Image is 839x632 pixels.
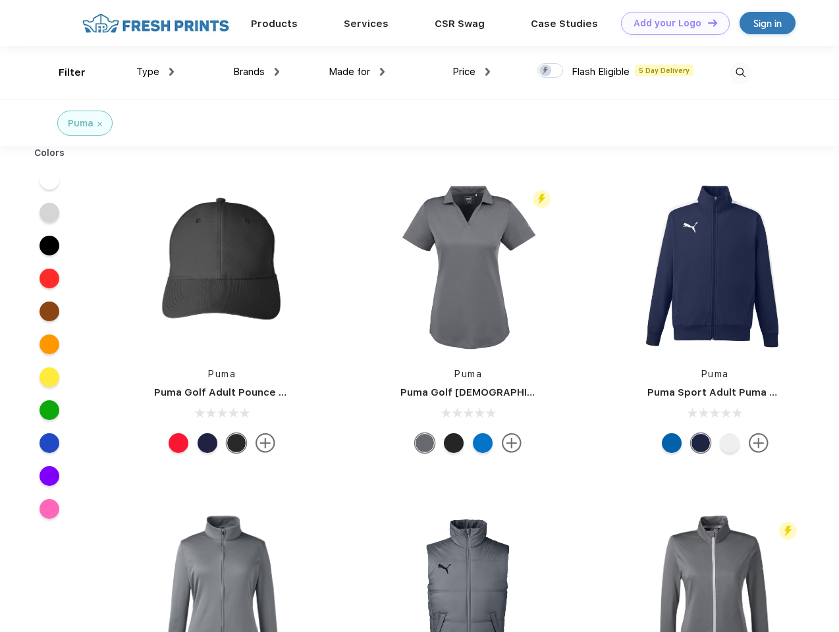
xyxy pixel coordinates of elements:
img: func=resize&h=266 [381,179,556,354]
img: func=resize&h=266 [628,179,803,354]
span: Type [136,66,159,78]
span: Brands [233,66,265,78]
img: flash_active_toggle.svg [533,190,551,208]
div: Puma Black [227,433,246,453]
div: Add your Logo [634,18,701,29]
img: dropdown.png [275,68,279,76]
img: fo%20logo%202.webp [78,12,233,35]
img: flash_active_toggle.svg [779,522,797,540]
a: Puma Golf Adult Pounce Adjustable Cap [154,386,356,398]
div: Quiet Shade [415,433,435,453]
span: Flash Eligible [572,66,630,78]
div: Sign in [753,16,782,31]
a: Products [251,18,298,30]
img: DT [708,19,717,26]
div: Lapis Blue [473,433,493,453]
div: Peacoat [691,433,711,453]
span: Price [452,66,475,78]
div: Colors [24,146,75,160]
a: Puma [454,369,482,379]
img: func=resize&h=266 [134,179,310,354]
a: Sign in [740,12,796,34]
a: Puma [208,369,236,379]
div: Puma Black [444,433,464,453]
div: Filter [59,65,86,80]
div: High Risk Red [169,433,188,453]
img: dropdown.png [380,68,385,76]
a: Puma Golf [DEMOGRAPHIC_DATA]' Icon Golf Polo [400,386,645,398]
img: more.svg [502,433,522,453]
div: Puma [68,117,94,130]
span: 5 Day Delivery [635,65,693,76]
div: Peacoat [198,433,217,453]
a: CSR Swag [435,18,485,30]
img: dropdown.png [485,68,490,76]
img: filter_cancel.svg [97,122,102,126]
div: White and Quiet Shade [720,433,740,453]
img: desktop_search.svg [730,62,751,84]
a: Services [344,18,389,30]
span: Made for [329,66,370,78]
img: dropdown.png [169,68,174,76]
a: Puma [701,369,729,379]
div: Lapis Blue [662,433,682,453]
img: more.svg [256,433,275,453]
img: more.svg [749,433,769,453]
